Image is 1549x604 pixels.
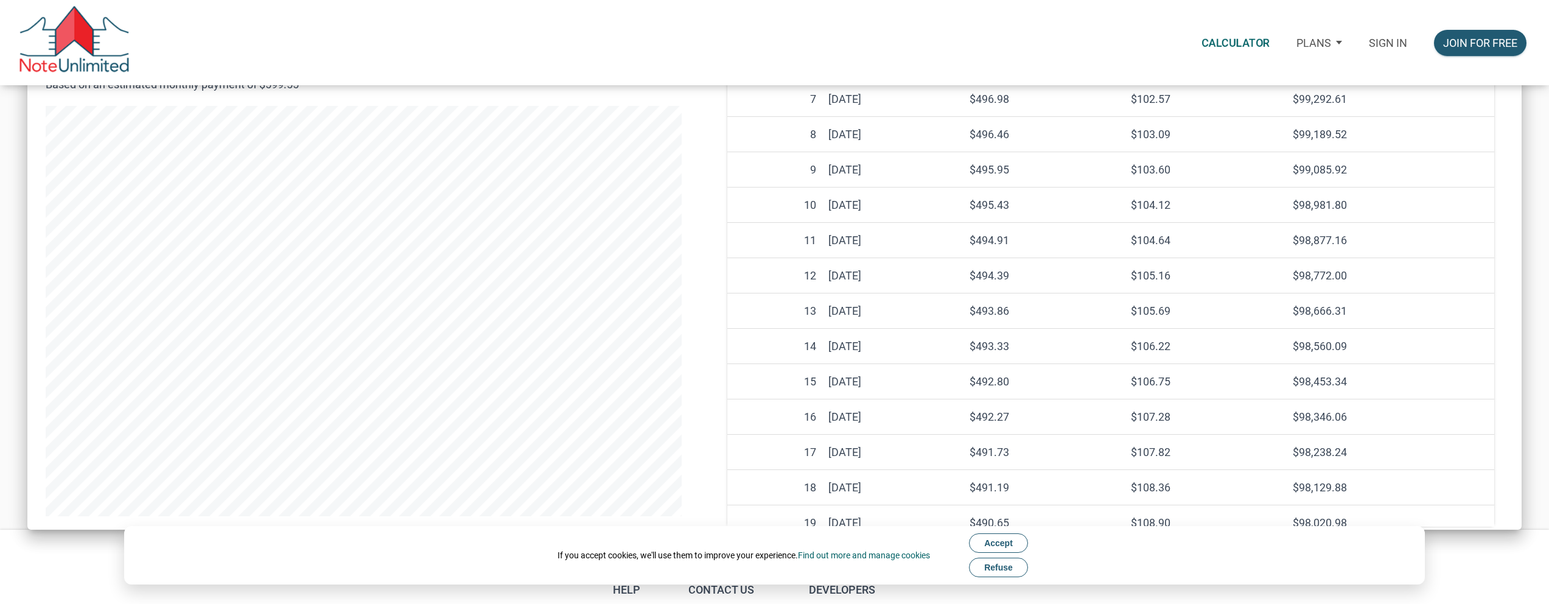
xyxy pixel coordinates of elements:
div: $105.16 [1131,267,1281,284]
div: $98,238.24 [1293,444,1488,460]
div: $493.33 [970,338,1119,354]
div: 9 [733,161,816,178]
div: $104.12 [1131,197,1281,213]
div: $106.75 [1131,373,1281,390]
button: Accept [969,533,1028,553]
div: $496.46 [970,126,1119,142]
a: Contact Us [685,576,788,604]
div: $98,666.31 [1293,303,1488,319]
span: Refuse [984,563,1013,572]
div: $103.09 [1131,126,1281,142]
p: Sign in [1369,37,1407,49]
div: [DATE] [828,444,957,460]
div: $492.27 [970,409,1119,425]
div: [DATE] [828,338,957,354]
div: $492.80 [970,373,1119,390]
button: Refuse [969,558,1028,577]
div: [DATE] [828,267,957,284]
div: 14 [733,338,816,354]
div: $496.98 [970,91,1119,107]
div: $99,189.52 [1293,126,1488,142]
div: $105.69 [1131,303,1281,319]
div: $99,292.61 [1293,91,1488,107]
a: Find out more and manage cookies [798,550,930,560]
div: Join for free [1443,35,1517,51]
a: Developers [806,576,940,604]
a: Join for free [1421,21,1540,65]
div: [DATE] [828,479,957,496]
div: 17 [733,444,816,460]
div: $99,085.92 [1293,161,1488,178]
div: [DATE] [828,303,957,319]
div: 18 [733,479,816,496]
div: $98,560.09 [1293,338,1488,354]
span: Accept [984,538,1013,548]
button: Join for free [1434,30,1526,56]
div: 12 [733,267,816,284]
a: Calculator [1188,21,1283,65]
div: [DATE] [828,514,957,531]
div: If you accept cookies, we'll use them to improve your experience. [558,549,930,561]
div: $98,981.80 [1293,197,1488,213]
div: [DATE] [828,91,957,107]
div: 11 [733,232,816,248]
div: 10 [733,197,816,213]
div: [DATE] [828,126,957,142]
div: $98,453.34 [1293,373,1488,390]
div: $494.91 [970,232,1119,248]
div: $98,346.06 [1293,409,1488,425]
div: 7 [733,91,816,107]
div: $107.28 [1131,409,1281,425]
div: $102.57 [1131,91,1281,107]
div: $108.36 [1131,479,1281,496]
div: [DATE] [828,232,957,248]
div: [DATE] [828,409,957,425]
button: Plans [1283,21,1355,65]
div: $495.95 [970,161,1119,178]
div: $491.73 [970,444,1119,460]
div: $108.90 [1131,514,1281,531]
a: Help [610,576,667,604]
div: [DATE] [828,161,957,178]
a: Sign in [1355,21,1421,65]
div: $98,877.16 [1293,232,1488,248]
div: $106.22 [1131,338,1281,354]
a: Plans [1283,21,1355,65]
p: Plans [1296,37,1331,49]
img: NoteUnlimited [18,6,130,79]
div: $98,772.00 [1293,267,1488,284]
div: $491.19 [970,479,1119,496]
div: $104.64 [1131,232,1281,248]
div: 19 [733,514,816,531]
div: [DATE] [828,197,957,213]
p: Calculator [1201,37,1270,49]
div: $98,129.88 [1293,479,1488,496]
div: [DATE] [828,373,957,390]
div: $495.43 [970,197,1119,213]
div: 16 [733,409,816,425]
div: $493.86 [970,303,1119,319]
div: 8 [733,126,816,142]
div: 13 [733,303,816,319]
div: $494.39 [970,267,1119,284]
div: 15 [733,373,816,390]
div: $490.65 [970,514,1119,531]
div: $103.60 [1131,161,1281,178]
div: $98,020.98 [1293,514,1488,531]
div: $107.82 [1131,444,1281,460]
